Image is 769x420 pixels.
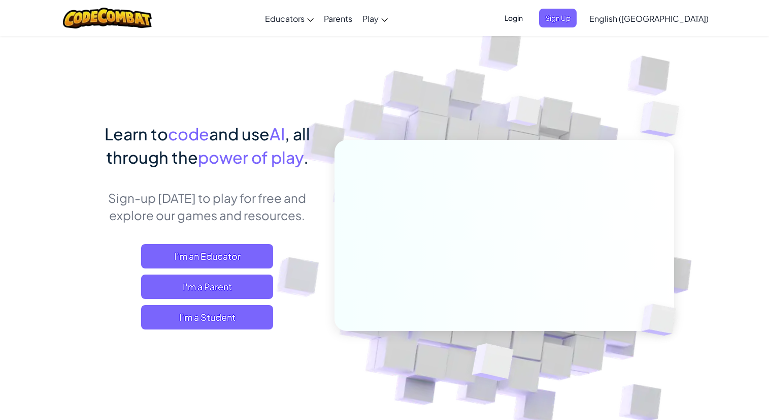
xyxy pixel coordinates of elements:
[589,13,709,24] span: English ([GEOGRAPHIC_DATA])
[265,13,305,24] span: Educators
[141,305,273,329] button: I'm a Student
[260,5,319,32] a: Educators
[584,5,714,32] a: English ([GEOGRAPHIC_DATA])
[304,147,309,167] span: .
[498,9,529,27] button: Login
[141,244,273,268] a: I'm an Educator
[270,124,285,144] span: AI
[168,124,209,144] span: code
[319,5,357,32] a: Parents
[447,322,538,406] img: Overlap cubes
[105,124,168,144] span: Learn to
[209,124,270,144] span: and use
[539,9,577,27] button: Sign Up
[624,283,700,357] img: Overlap cubes
[488,76,561,152] img: Overlap cubes
[362,13,379,24] span: Play
[357,5,393,32] a: Play
[95,189,319,224] p: Sign-up [DATE] to play for free and explore our games and resources.
[620,76,708,162] img: Overlap cubes
[141,275,273,299] a: I'm a Parent
[198,147,304,167] span: power of play
[63,8,152,28] img: CodeCombat logo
